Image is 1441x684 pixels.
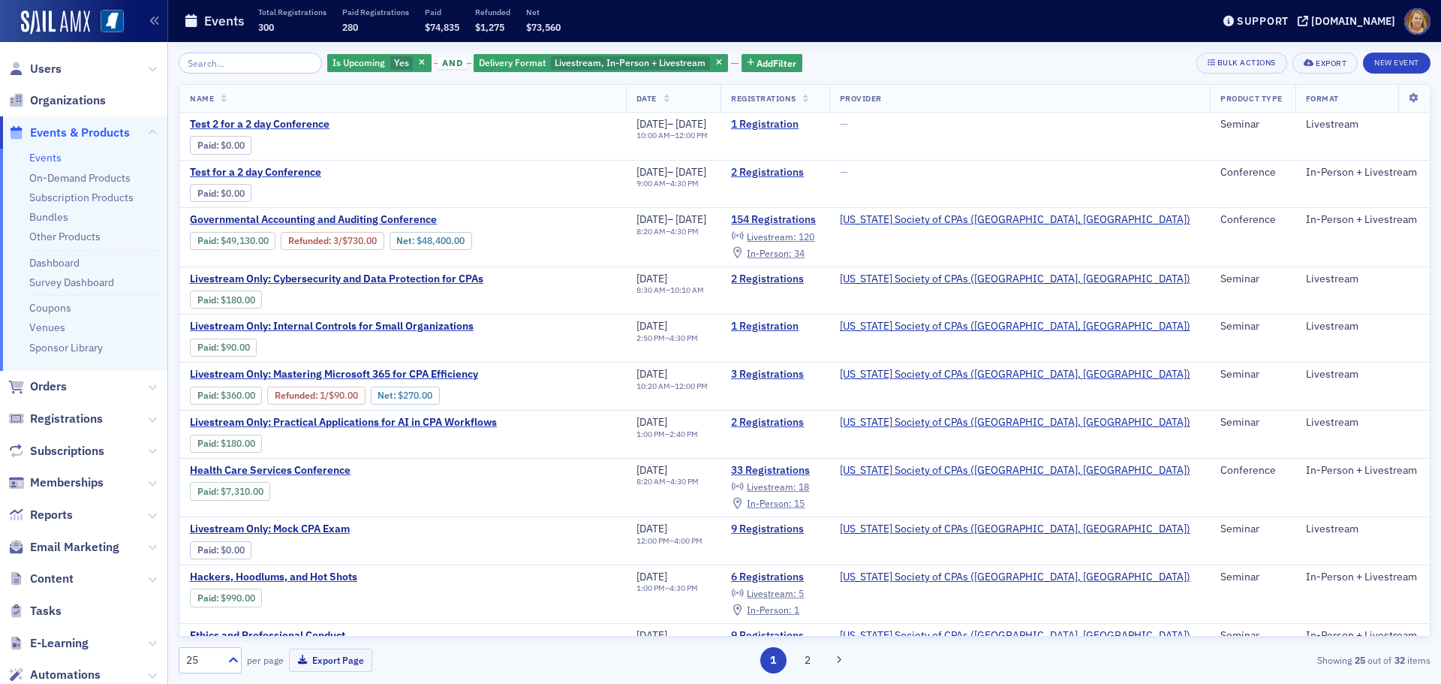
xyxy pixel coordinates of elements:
[30,603,62,619] span: Tasks
[840,117,848,131] span: —
[636,93,657,104] span: Date
[190,523,442,536] a: Livestream Only: Mock CPA Exam
[371,387,440,405] div: Net: $27000
[731,416,819,429] a: 2 Registrations
[267,387,365,405] div: Refunded: 4 - $36000
[8,443,104,460] a: Subscriptions
[840,464,1190,478] span: Mississippi Society of CPAs (Ridgeland, MS)
[760,647,787,673] button: 1
[636,415,667,429] span: [DATE]
[221,544,245,556] span: $0.00
[190,416,497,429] a: Livestream Only: Practical Applications for AI in CPA Workflows
[636,179,707,188] div: –
[30,667,101,683] span: Automations
[1391,653,1407,667] strong: 32
[840,629,1190,643] a: [US_STATE] Society of CPAs ([GEOGRAPHIC_DATA], [GEOGRAPHIC_DATA])
[731,93,796,104] span: Registrations
[197,390,221,401] span: :
[742,54,803,73] button: AddFilter
[21,11,90,35] img: SailAMX
[1306,118,1419,131] div: Livestream
[8,667,101,683] a: Automations
[190,118,442,131] a: Test 2 for a 2 day Conference
[434,57,471,69] button: and
[636,285,704,295] div: –
[197,235,216,246] a: Paid
[190,273,483,286] a: Livestream Only: Cybersecurity and Data Protection for CPAs
[247,653,284,667] label: per page
[29,341,103,354] a: Sponsor Library
[221,438,255,449] span: $180.00
[8,603,62,619] a: Tasks
[190,589,262,607] div: Paid: 8 - $99000
[258,7,326,17] p: Total Registrations
[636,429,665,439] time: 1:00 PM
[1220,320,1284,333] div: Seminar
[526,7,561,17] p: Net
[190,464,442,478] a: Health Care Services Conference
[636,117,667,131] span: [DATE]
[636,213,707,227] div: –
[288,235,329,246] a: Refunded
[29,151,62,164] a: Events
[794,247,805,259] span: 34
[190,482,270,500] div: Paid: 36 - $731000
[731,588,804,600] a: Livestream: 5
[197,486,221,497] span: :
[731,273,819,286] a: 2 Registrations
[731,368,819,381] a: 3 Registrations
[1306,629,1419,643] div: In-Person + Livestream
[474,54,728,73] div: Livestream, In-Person + Livestream
[1196,53,1287,74] button: Bulk Actions
[30,378,67,395] span: Orders
[221,140,245,151] span: $0.00
[731,247,805,259] a: In-Person: 34
[186,652,219,668] div: 25
[197,294,221,306] span: :
[190,184,251,202] div: Paid: 1 - $0
[29,171,131,185] a: On-Demand Products
[675,130,708,140] time: 12:00 PM
[747,587,796,599] span: Livestream :
[190,93,214,104] span: Name
[29,321,65,334] a: Venues
[190,136,251,154] div: Paid: 0 - $0
[636,536,702,546] div: –
[438,57,467,69] span: and
[197,390,216,401] a: Paid
[190,213,584,227] a: Governmental Accounting and Auditing Conference
[197,140,221,151] span: :
[731,629,819,643] a: 9 Registrations
[1306,368,1419,381] div: Livestream
[30,411,103,427] span: Registrations
[394,56,409,68] span: Yes
[747,481,796,493] span: Livestream :
[731,571,819,584] a: 6 Registrations
[1306,213,1419,227] div: In-Person + Livestream
[289,649,372,672] button: Export Page
[1220,93,1282,104] span: Product Type
[197,294,216,306] a: Paid
[1298,16,1400,26] button: [DOMAIN_NAME]
[190,166,442,179] a: Test for a 2 day Conference
[1316,59,1346,68] div: Export
[425,21,459,33] span: $74,835
[1306,166,1419,179] div: In-Person + Livestream
[840,213,1190,227] a: [US_STATE] Society of CPAs ([GEOGRAPHIC_DATA], [GEOGRAPHIC_DATA])
[8,125,130,141] a: Events & Products
[190,368,552,381] a: Livestream Only: Mastering Microsoft 365 for CPA Efficiency
[221,235,269,246] span: $49,130.00
[190,541,251,559] div: Paid: 9 - $0
[30,92,106,109] span: Organizations
[197,592,221,604] span: :
[275,390,315,401] a: Refunded
[190,320,474,333] a: Livestream Only: Internal Controls for Small Organizations
[190,232,275,250] div: Paid: 170 - $4913000
[390,232,472,250] div: Net: $4840000
[670,285,704,295] time: 10:10 AM
[342,235,377,246] span: $730.00
[636,166,707,179] div: –
[204,12,245,30] h1: Events
[8,411,103,427] a: Registrations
